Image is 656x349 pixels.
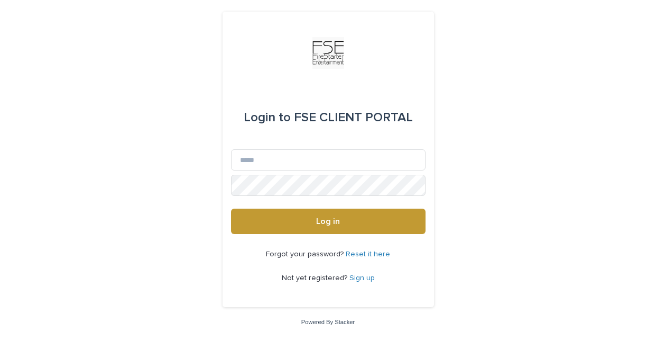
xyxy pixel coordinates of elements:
button: Log in [231,209,426,234]
div: FSE CLIENT PORTAL [244,103,413,132]
a: Powered By Stacker [301,319,355,325]
span: Log in [316,217,340,226]
span: Login to [244,111,291,124]
span: Not yet registered? [282,274,349,282]
img: Km9EesSdRbS9ajqhBzyo [312,37,344,69]
a: Sign up [349,274,375,282]
a: Reset it here [346,250,390,258]
span: Forgot your password? [266,250,346,258]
